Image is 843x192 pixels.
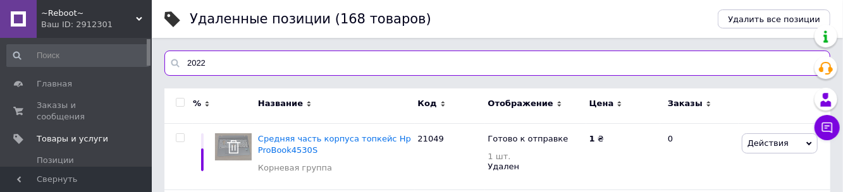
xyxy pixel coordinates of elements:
[258,98,303,109] span: Название
[748,138,789,148] span: Действия
[589,98,614,109] span: Цена
[6,44,149,67] input: Поиск
[37,78,72,90] span: Главная
[37,100,117,123] span: Заказы и сообщения
[37,133,108,145] span: Товары и услуги
[418,134,444,143] span: 21049
[668,98,703,109] span: Заказы
[258,162,332,174] a: Корневая группа
[258,134,411,155] a: Средняя часть корпуса топкейс Hp ProBook4530S
[815,115,840,140] button: Чат с покупателем
[37,155,74,166] span: Позиции
[41,19,152,30] div: Ваш ID: 2912301
[418,98,437,109] span: Код
[41,8,136,19] span: ~Reboot~
[215,133,252,160] img: Средняя часть корпуса топкейс Hp ProBook4530S
[728,15,820,24] span: Удалить все позиции
[488,98,553,109] span: Отображение
[488,161,583,172] div: Удален
[488,152,583,161] div: 1 шт.
[718,9,830,28] button: Удалить все позиции
[190,13,431,26] div: Удаленные позиции (168 товаров)
[660,123,739,190] div: 0
[488,133,583,148] div: Готово к отправке
[589,134,595,143] b: 1
[164,51,830,76] input: Поиск...
[193,98,201,109] span: %
[589,133,657,145] div: ₴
